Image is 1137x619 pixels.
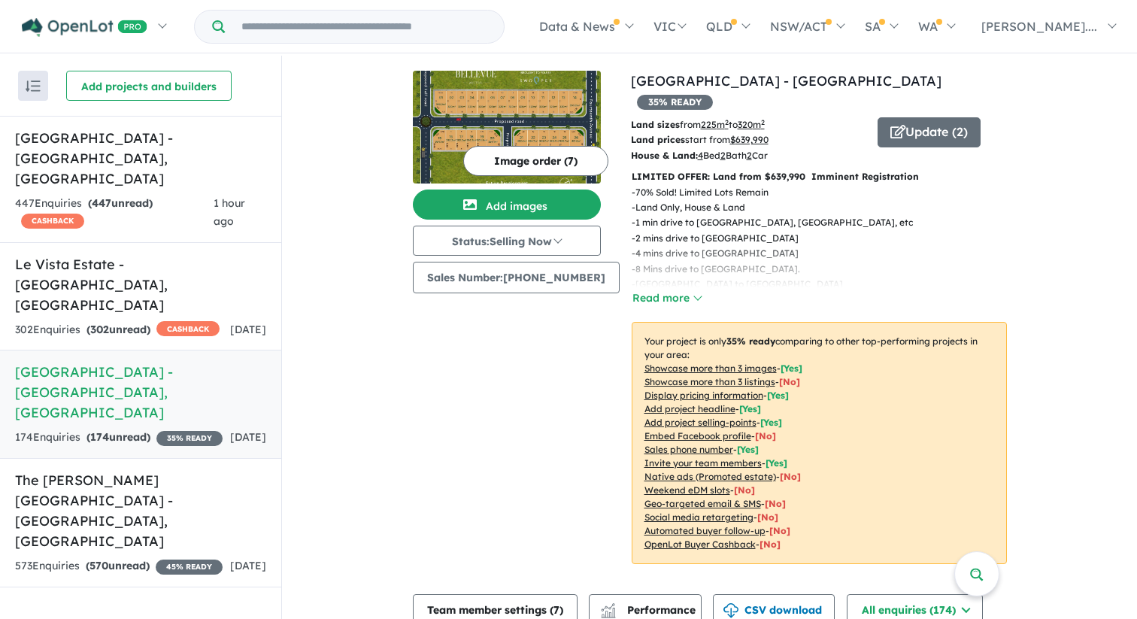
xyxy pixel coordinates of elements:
[644,363,777,374] u: Showcase more than 3 images
[230,559,266,572] span: [DATE]
[632,231,1019,246] p: - 2 mins drive to [GEOGRAPHIC_DATA]
[644,376,775,387] u: Showcase more than 3 listings
[644,498,761,509] u: Geo-targeted email & SMS
[631,132,866,147] p: start from
[644,525,766,536] u: Automated buyer follow-up
[15,195,214,231] div: 447 Enquir ies
[644,539,756,550] u: OpenLot Buyer Cashback
[738,119,765,130] u: 320 m
[15,128,266,189] h5: [GEOGRAPHIC_DATA] - [GEOGRAPHIC_DATA] , [GEOGRAPHIC_DATA]
[755,430,776,441] span: [ No ]
[413,226,601,256] button: Status:Selling Now
[767,390,789,401] span: [ Yes ]
[747,150,752,161] u: 2
[701,119,729,130] u: 225 m
[26,80,41,92] img: sort.svg
[644,511,753,523] u: Social media retargeting
[637,95,713,110] span: 35 % READY
[766,457,787,469] span: [ Yes ]
[632,185,1019,200] p: - 70% Sold! Limited Lots Remain
[86,323,150,336] strong: ( unread)
[631,150,698,161] b: House & Land:
[90,323,109,336] span: 302
[734,484,755,496] span: [No]
[230,323,266,336] span: [DATE]
[86,430,150,444] strong: ( unread)
[644,471,776,482] u: Native ads (Promoted estate)
[739,403,761,414] span: [ Yes ]
[66,71,232,101] button: Add projects and builders
[15,321,220,339] div: 302 Enquir ies
[632,277,1019,292] p: - [GEOGRAPHIC_DATA] to [GEOGRAPHIC_DATA]
[413,262,620,293] button: Sales Number:[PHONE_NUMBER]
[15,254,266,315] h5: Le Vista Estate - [GEOGRAPHIC_DATA] , [GEOGRAPHIC_DATA]
[632,262,1019,277] p: - 8 Mins drive to [GEOGRAPHIC_DATA].
[463,146,608,176] button: Image order (7)
[88,196,153,210] strong: ( unread)
[878,117,981,147] button: Update (2)
[761,118,765,126] sup: 2
[601,603,614,611] img: line-chart.svg
[726,335,775,347] b: 35 % ready
[631,119,680,130] b: Land sizes
[631,117,866,132] p: from
[15,429,223,447] div: 174 Enquir ies
[21,214,84,229] span: CASHBACK
[89,559,108,572] span: 570
[22,18,147,37] img: Openlot PRO Logo White
[86,559,150,572] strong: ( unread)
[760,539,781,550] span: [No]
[603,603,696,617] span: Performance
[92,196,111,210] span: 447
[632,290,702,307] button: Read more
[15,557,223,575] div: 573 Enquir ies
[214,196,245,228] span: 1 hour ago
[632,200,1019,215] p: - Land Only, House & Land
[725,118,729,126] sup: 2
[644,484,730,496] u: Weekend eDM slots
[780,471,801,482] span: [No]
[631,134,685,145] b: Land prices
[779,376,800,387] span: [ No ]
[723,603,738,618] img: download icon
[413,190,601,220] button: Add images
[765,498,786,509] span: [No]
[632,215,1019,230] p: - 1 min drive to [GEOGRAPHIC_DATA], [GEOGRAPHIC_DATA], etc
[981,19,1097,34] span: [PERSON_NAME]....
[737,444,759,455] span: [ Yes ]
[760,417,782,428] span: [ Yes ]
[156,431,223,446] span: 35 % READY
[769,525,790,536] span: [No]
[553,603,559,617] span: 7
[730,134,769,145] u: $ 639,990
[228,11,501,43] input: Try estate name, suburb, builder or developer
[15,470,266,551] h5: The [PERSON_NAME][GEOGRAPHIC_DATA] - [GEOGRAPHIC_DATA] , [GEOGRAPHIC_DATA]
[632,169,1007,184] p: LIMITED OFFER: Land from $639,990 Imminent Registration
[230,430,266,444] span: [DATE]
[632,246,1019,261] p: - 4 mins drive to [GEOGRAPHIC_DATA]
[90,430,109,444] span: 174
[720,150,726,161] u: 2
[644,403,735,414] u: Add project headline
[644,430,751,441] u: Embed Facebook profile
[15,362,266,423] h5: [GEOGRAPHIC_DATA] - [GEOGRAPHIC_DATA] , [GEOGRAPHIC_DATA]
[631,72,941,90] a: [GEOGRAPHIC_DATA] - [GEOGRAPHIC_DATA]
[729,119,765,130] span: to
[757,511,778,523] span: [No]
[632,322,1007,564] p: Your project is only comparing to other top-performing projects in your area: - - - - - - - - - -...
[644,390,763,401] u: Display pricing information
[631,148,866,163] p: Bed Bath Car
[156,560,223,575] span: 45 % READY
[601,608,616,617] img: bar-chart.svg
[644,444,733,455] u: Sales phone number
[413,71,601,184] img: Bellevue Estate - Austral
[644,417,756,428] u: Add project selling-points
[644,457,762,469] u: Invite your team members
[698,150,703,161] u: 4
[156,321,220,336] span: CASHBACK
[781,363,802,374] span: [ Yes ]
